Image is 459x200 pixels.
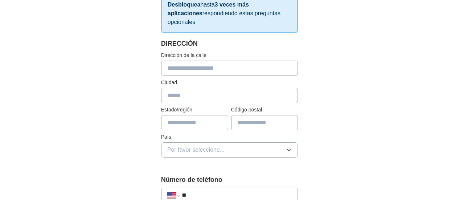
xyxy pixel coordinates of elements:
font: Estado/región [161,107,192,113]
font: Dirección de la calle [161,52,206,58]
font: País [161,134,171,140]
font: Por favor seleccione... [167,147,225,153]
font: Ciudad [161,79,177,85]
font: respondiendo estas preguntas opcionales [168,10,280,25]
font: DIRECCIÓN [161,40,198,47]
font: Código postal [231,107,262,113]
font: Desbloquea [168,1,201,8]
button: Por favor seleccione... [161,142,298,158]
font: Número de teléfono [161,176,222,183]
font: 3 veces más aplicaciones [168,1,249,16]
font: hasta [200,1,214,8]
